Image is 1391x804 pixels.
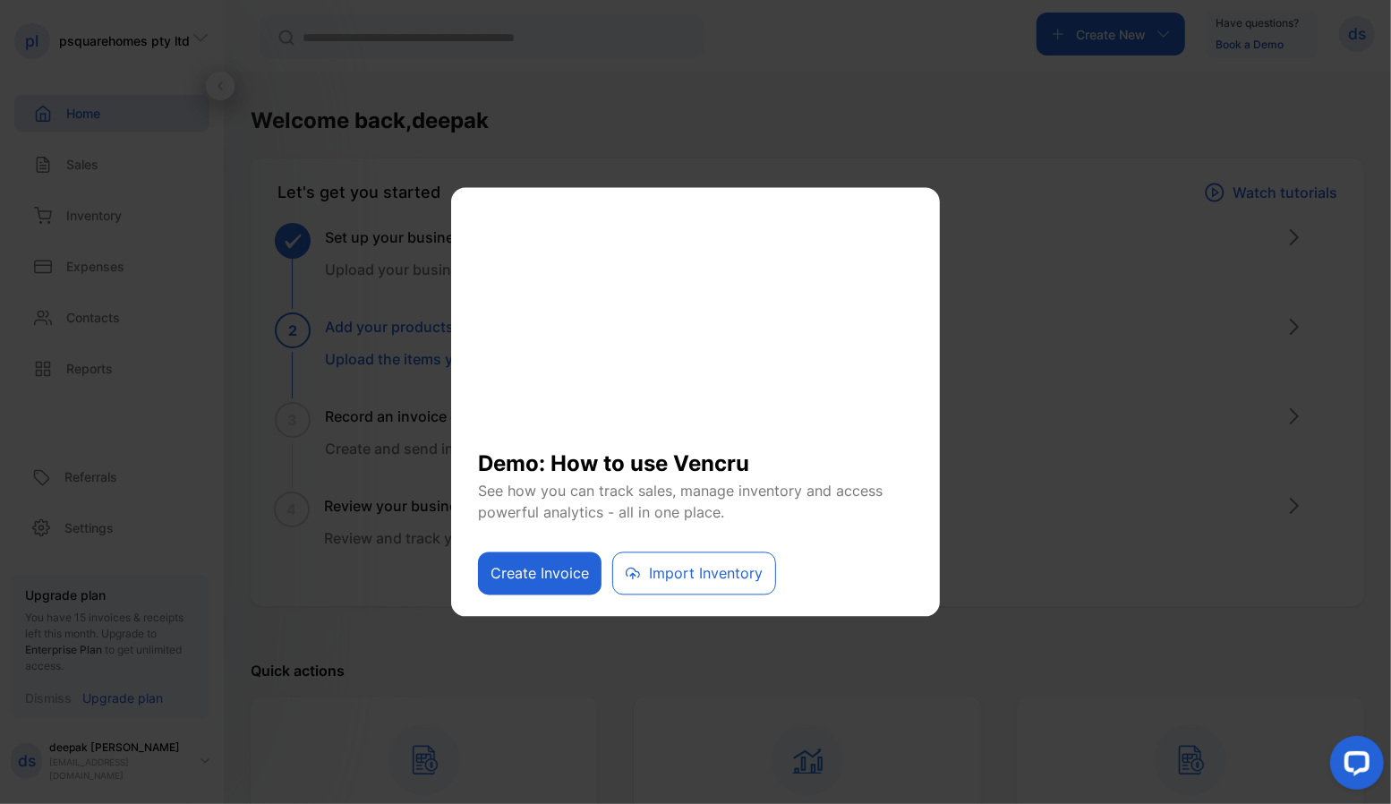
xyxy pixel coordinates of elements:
iframe: LiveChat chat widget [1316,729,1391,804]
iframe: YouTube video player [478,210,913,434]
button: Import Inventory [612,552,776,595]
button: Create Invoice [478,552,602,595]
h1: Demo: How to use Vencru [478,434,913,481]
p: See how you can track sales, manage inventory and access powerful analytics - all in one place. [478,481,913,524]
